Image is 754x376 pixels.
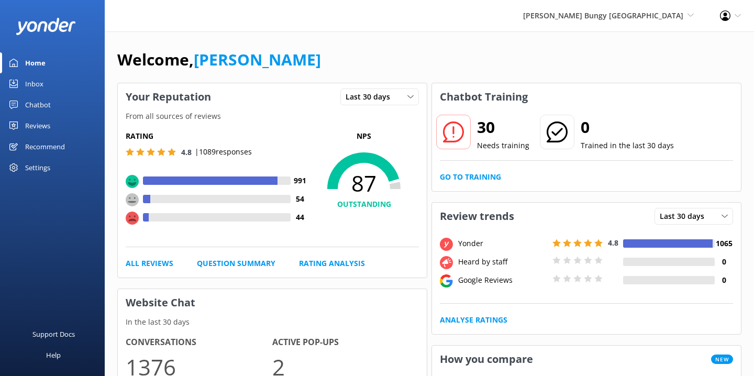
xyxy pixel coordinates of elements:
[25,73,43,94] div: Inbox
[126,130,309,142] h5: Rating
[25,52,46,73] div: Home
[432,346,541,373] h3: How you compare
[432,203,522,230] h3: Review trends
[118,289,427,316] h3: Website Chat
[432,83,536,110] h3: Chatbot Training
[118,316,427,328] p: In the last 30 days
[25,94,51,115] div: Chatbot
[126,336,272,349] h4: Conversations
[181,147,192,157] span: 4.8
[272,336,419,349] h4: Active Pop-ups
[456,274,550,286] div: Google Reviews
[715,238,733,249] h4: 1065
[194,49,321,70] a: [PERSON_NAME]
[291,193,309,205] h4: 54
[291,212,309,223] h4: 44
[126,258,173,269] a: All Reviews
[309,130,419,142] p: NPS
[309,170,419,196] span: 87
[309,198,419,210] h4: OUTSTANDING
[660,211,711,222] span: Last 30 days
[715,274,733,286] h4: 0
[608,238,618,248] span: 4.8
[440,314,507,326] a: Analyse Ratings
[16,18,76,35] img: yonder-white-logo.png
[523,10,683,20] span: [PERSON_NAME] Bungy [GEOGRAPHIC_DATA]
[46,345,61,366] div: Help
[197,258,275,269] a: Question Summary
[32,324,75,345] div: Support Docs
[291,175,309,186] h4: 991
[581,115,674,140] h2: 0
[25,136,65,157] div: Recommend
[25,157,50,178] div: Settings
[118,110,427,122] p: From all sources of reviews
[25,115,50,136] div: Reviews
[346,91,396,103] span: Last 30 days
[456,256,550,268] div: Heard by staff
[477,115,529,140] h2: 30
[299,258,365,269] a: Rating Analysis
[711,355,733,364] span: New
[440,171,501,183] a: Go to Training
[715,256,733,268] h4: 0
[456,238,550,249] div: Yonder
[581,140,674,151] p: Trained in the last 30 days
[118,83,219,110] h3: Your Reputation
[195,146,252,158] p: | 1089 responses
[117,47,321,72] h1: Welcome,
[477,140,529,151] p: Needs training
